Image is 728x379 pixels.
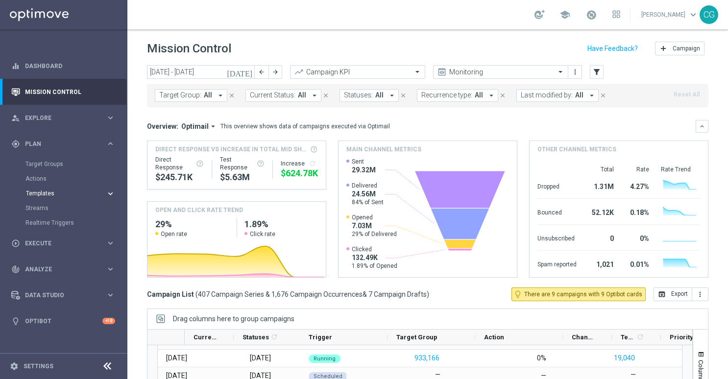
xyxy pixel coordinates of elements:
[25,308,102,334] a: Optibot
[321,90,330,101] button: close
[344,91,373,99] span: Statuses:
[11,291,116,299] button: Data Studio keyboard_arrow_right
[255,65,268,79] button: arrow_back
[290,65,425,79] ng-select: Campaign KPI
[25,186,126,201] div: Templates
[25,215,126,230] div: Realtime Triggers
[600,92,607,99] i: close
[198,290,363,299] span: 407 Campaign Series & 1,676 Campaign Occurrences
[626,204,649,219] div: 0.18%
[700,5,718,24] div: CG
[228,92,235,99] i: close
[399,90,408,101] button: close
[626,166,649,173] div: Rate
[521,91,573,99] span: Last modified by:
[621,333,635,341] span: Templates
[204,91,212,99] span: All
[26,190,96,196] span: Templates
[340,89,399,102] button: Statuses: All arrow_drop_down
[696,290,704,298] i: more_vert
[25,292,106,298] span: Data Studio
[688,9,699,20] span: keyboard_arrow_down
[475,91,483,99] span: All
[11,140,116,148] div: gps_fixed Plan keyboard_arrow_right
[173,315,294,323] div: Row Groups
[537,178,577,193] div: Dropped
[25,160,102,168] a: Target Groups
[258,69,265,75] i: arrow_back
[269,332,278,342] span: Calculate column
[587,45,638,52] input: Have Feedback?
[181,122,209,131] span: Optimail
[227,68,253,76] i: [DATE]
[166,354,187,362] div: 22 Aug 2025
[227,90,236,101] button: close
[250,354,271,362] div: Friday
[433,65,568,79] ng-select: Monitoring
[375,91,384,99] span: All
[499,92,506,99] i: close
[590,65,604,79] button: filter_alt
[243,333,269,341] span: Statuses
[102,318,115,324] div: +10
[195,290,198,299] span: (
[155,145,307,154] span: Direct Response VS Increase In Total Mid Shipment Dotcom Transaction Amount
[352,221,397,230] span: 7.03M
[363,290,367,298] span: &
[413,352,440,364] button: 933,166
[626,230,649,245] div: 0%
[245,89,321,102] button: Current Status: All arrow_drop_down
[696,120,708,133] button: keyboard_arrow_down
[159,91,201,99] span: Target Group:
[24,363,53,369] a: Settings
[513,290,522,299] i: lightbulb_outline
[537,204,577,219] div: Bounced
[388,91,396,100] i: arrow_drop_down
[270,333,278,341] i: refresh
[537,256,577,271] div: Spam reported
[250,230,275,238] span: Click rate
[155,218,229,230] h2: 29%
[147,42,231,56] h1: Mission Control
[537,354,546,362] div: 0%
[106,264,115,274] i: keyboard_arrow_right
[272,69,279,75] i: arrow_forward
[484,333,504,341] span: Action
[281,167,318,179] div: $624,779
[281,160,318,167] div: Increase
[11,114,116,122] div: person_search Explore keyboard_arrow_right
[11,62,116,70] div: equalizer Dashboard
[322,92,329,99] i: close
[11,239,20,248] i: play_circle_outline
[626,178,649,193] div: 4.27%
[25,266,106,272] span: Analyze
[216,91,225,100] i: arrow_drop_down
[11,114,106,122] div: Explore
[25,175,102,183] a: Actions
[106,139,115,148] i: keyboard_arrow_right
[310,91,319,100] i: arrow_drop_down
[25,171,126,186] div: Actions
[11,140,20,148] i: gps_fixed
[673,45,700,52] span: Campaign
[636,333,644,341] i: refresh
[352,230,397,238] span: 29% of Delivered
[25,201,126,215] div: Streams
[352,253,397,262] span: 132.49K
[559,9,570,20] span: school
[10,362,19,371] i: settings
[352,262,397,270] span: 1.89% of Opened
[309,160,316,167] i: refresh
[352,166,376,174] span: 29.32M
[427,290,429,299] span: )
[147,65,255,79] input: Select date range
[670,333,693,341] span: Priority
[655,42,704,55] button: add Campaign
[592,68,601,76] i: filter_alt
[654,287,692,301] button: open_in_browser Export
[244,218,318,230] h2: 1.89%
[209,122,218,131] i: arrow_drop_down
[25,240,106,246] span: Execute
[11,88,116,96] button: Mission Control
